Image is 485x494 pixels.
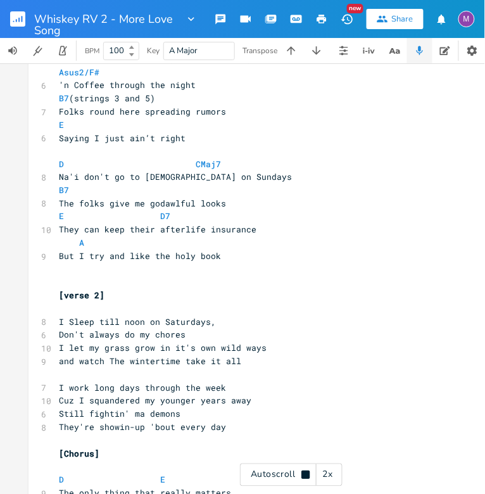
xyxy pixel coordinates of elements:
[59,290,104,301] span: [verse 2]
[79,237,84,249] span: A
[59,158,64,170] span: D
[347,4,363,13] div: New
[59,53,256,65] span: Ya know I drink whiskey in the morning,
[59,448,99,460] span: [Chorus]
[59,92,69,104] span: B7
[59,408,180,420] span: Still fightin' ma demons
[34,13,180,25] span: Whiskey RV 2 - More Love Song
[196,158,221,170] span: CMaj7
[59,132,186,144] span: Saying I just ain’t right
[59,106,226,117] span: Folks round here spreading rumors
[59,343,267,354] span: I let my grass grow in it's own wild ways
[392,13,413,25] div: Share
[242,47,277,54] div: Transpose
[59,383,226,394] span: I work long days through the week
[85,47,99,54] div: BPM
[59,211,64,222] span: E
[334,8,360,30] button: New
[458,11,475,27] div: melindameshad
[59,356,241,367] span: and watch The wintertime take it all
[59,422,226,433] span: They're showin-up 'bout every day
[367,9,424,29] button: Share
[59,317,216,328] span: I Sleep till noon on Saturdays,
[147,47,160,54] div: Key
[317,464,339,486] div: 2x
[59,474,64,486] span: D
[59,329,186,341] span: Don't always do my chores
[240,464,343,486] div: Autoscroll
[160,211,170,222] span: D7
[169,45,198,56] span: A Major
[59,251,221,262] span: But I try and like the holy book
[59,198,226,210] span: The folks give me godawlful looks
[59,224,256,236] span: They can keep their afterlife insurance
[458,4,475,34] button: M
[59,185,69,196] span: B7
[160,474,165,486] span: E
[59,79,196,91] span: 'n Coffee through the night
[59,119,64,130] span: E
[59,395,251,407] span: Cuz I squandered my younger years away
[59,172,292,183] span: Na'i don't go to [DEMOGRAPHIC_DATA] on Sundays
[59,92,155,104] span: (strings 3 and 5)
[59,66,99,78] span: Asus2/F#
